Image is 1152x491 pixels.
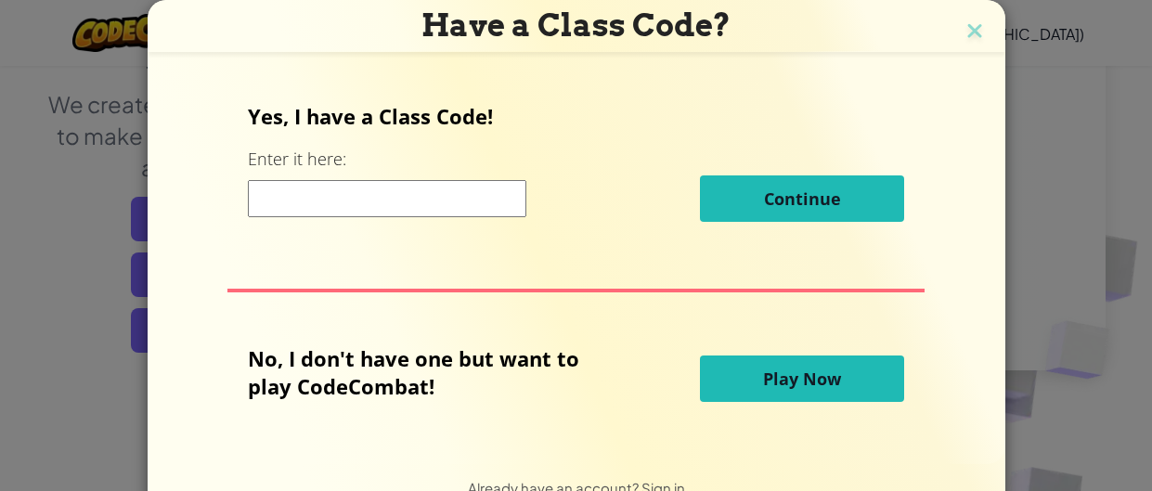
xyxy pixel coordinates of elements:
span: Play Now [763,368,841,390]
button: Continue [700,175,904,222]
button: Play Now [700,355,904,402]
img: close icon [963,19,987,46]
p: Yes, I have a Class Code! [248,102,904,130]
span: Continue [764,187,841,210]
p: No, I don't have one but want to play CodeCombat! [248,344,607,400]
span: Have a Class Code? [421,6,731,44]
label: Enter it here: [248,148,346,171]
